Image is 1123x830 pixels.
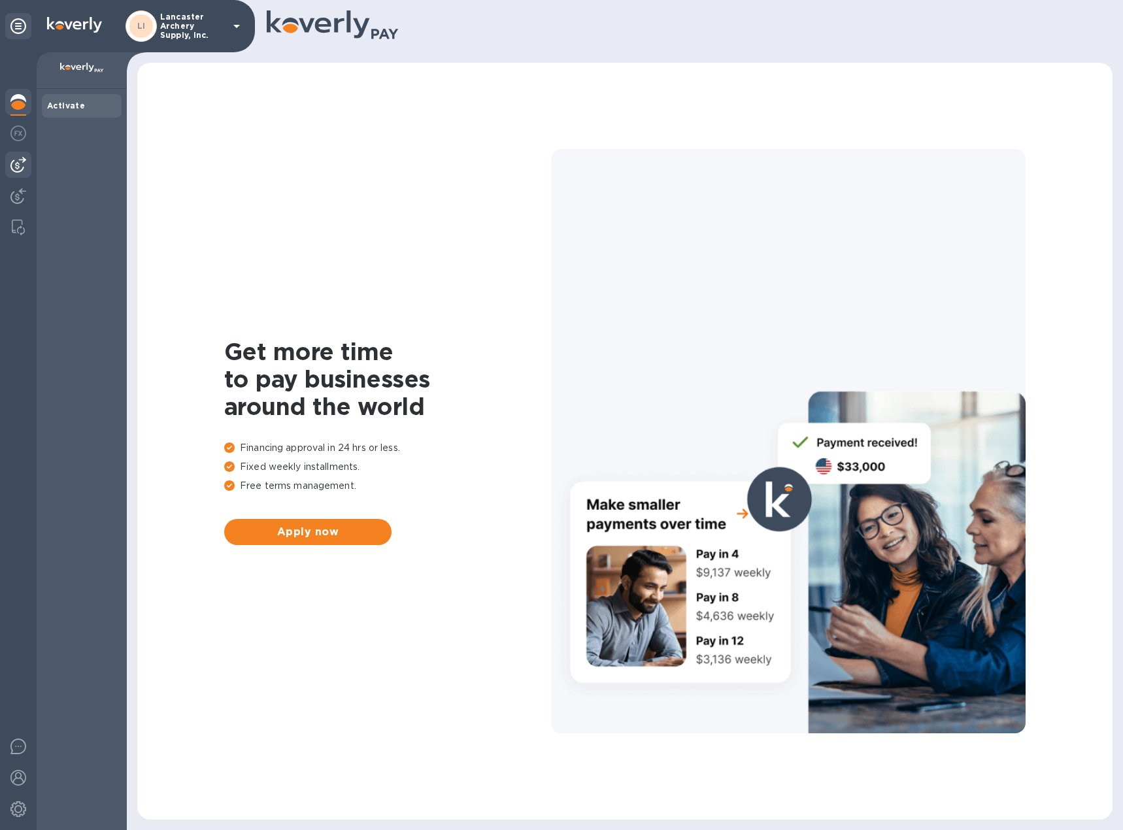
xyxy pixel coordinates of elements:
[235,524,381,540] span: Apply now
[224,338,551,420] h1: Get more time to pay businesses around the world
[47,101,85,110] b: Activate
[137,21,146,31] b: LI
[224,441,551,455] p: Financing approval in 24 hrs or less.
[10,125,26,141] img: Foreign exchange
[224,519,392,545] button: Apply now
[160,12,226,40] p: Lancaster Archery Supply, Inc.
[47,17,102,33] img: Logo
[224,479,551,493] p: Free terms management.
[5,13,31,39] div: Unpin categories
[224,460,551,474] p: Fixed weekly installments.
